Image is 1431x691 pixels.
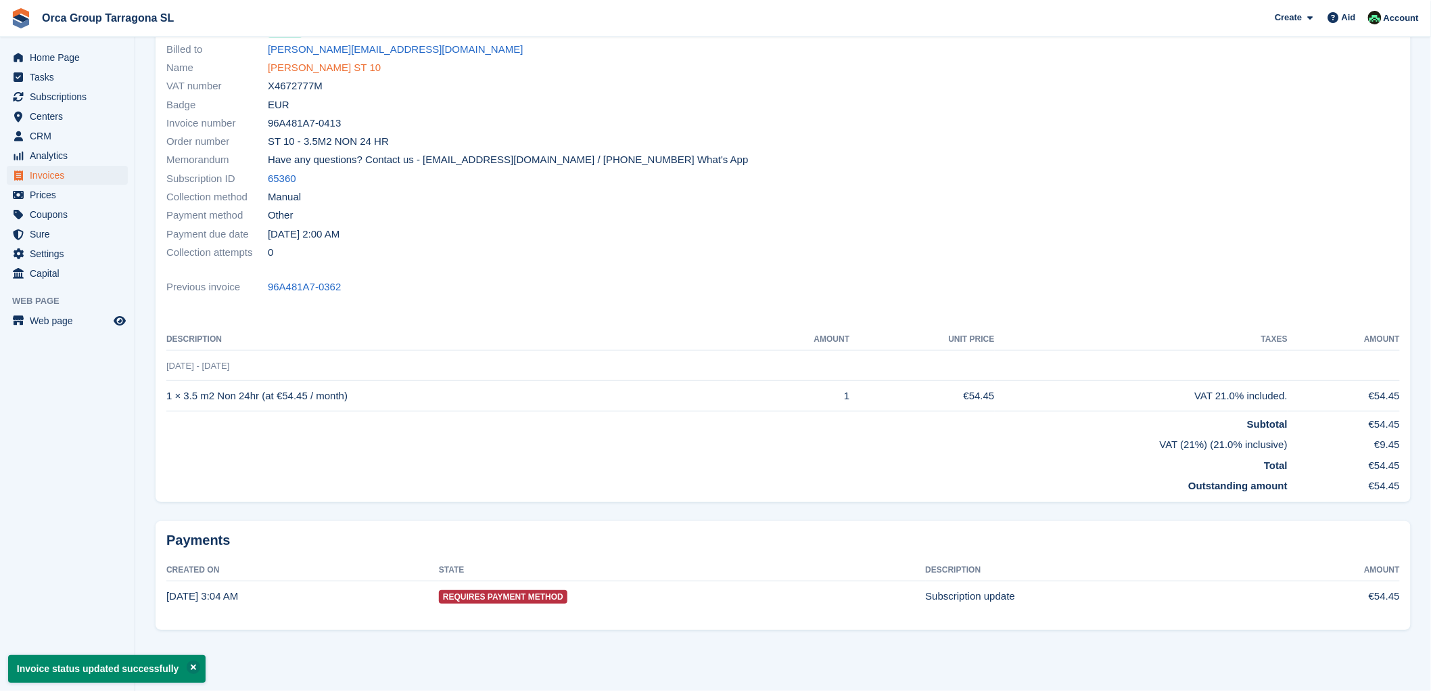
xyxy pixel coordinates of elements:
[166,390,348,401] font: 1 × 3.5 m2 Non 24hr (at €54.45 / month)
[30,91,87,102] font: Subscriptions
[166,533,231,548] font: Payments
[12,296,60,306] font: Web page
[1368,11,1382,24] img: Tania
[1369,590,1400,602] font: €54.45
[1369,390,1400,401] font: €54.45
[7,166,128,185] a: menu
[268,227,339,242] time: 2025-08-25 00:00:00 UTC
[1369,418,1400,430] font: €54.45
[166,281,240,292] font: Previous invoice
[166,173,235,184] font: Subscription ID
[1261,334,1288,344] font: Taxes
[30,190,56,200] font: Prices
[268,80,323,91] font: X4672777M
[30,111,63,122] font: Centers
[166,135,229,147] font: Order number
[1264,460,1288,471] font: Total
[166,334,222,344] font: Description
[1374,439,1400,450] font: €9.45
[7,205,128,224] a: menu
[1384,13,1419,23] font: Account
[30,52,80,63] font: Home Page
[166,246,253,258] font: Collection attempts
[1188,480,1288,491] font: Outstanding amount
[1364,565,1400,575] font: Amount
[1369,480,1400,491] font: €54.45
[7,311,128,330] a: menu
[268,62,381,73] font: [PERSON_NAME] ST 10
[844,390,849,401] font: 1
[30,72,54,83] font: Tasks
[166,80,222,91] font: VAT number
[1194,390,1288,401] font: VAT 21.0% included.
[166,228,249,240] font: Payment due date
[1342,12,1356,22] font: Aid
[166,565,219,575] font: Created on
[268,154,749,165] font: Have any questions? Contact us - [EMAIL_ADDRESS][DOMAIN_NAME] / [PHONE_NUMBER] What's App
[166,99,195,110] font: Badge
[37,7,179,29] a: Orca Group Tarragona SL
[268,42,523,58] a: [PERSON_NAME][EMAIL_ADDRESS][DOMAIN_NAME]
[30,248,64,259] font: Settings
[949,334,995,344] font: Unit price
[30,268,60,279] font: Capital
[268,171,296,187] a: 65360
[268,281,341,292] font: 96A481A7-0362
[268,60,381,76] a: [PERSON_NAME] ST 10
[268,228,339,240] font: [DATE] 2:00 AM
[7,264,128,283] a: menu
[11,8,31,28] img: stora-icon-8386f47178a22dfd0bd8f6a31ec36ba5ce8667c1dd55bd0f319d3a0aa187defe.svg
[964,390,995,401] font: €54.45
[268,246,273,258] font: 0
[7,127,128,146] a: menu
[1364,334,1400,344] font: Amount
[268,99,289,110] font: EUR
[166,361,229,371] font: [DATE] - [DATE]
[7,225,128,244] a: menu
[7,48,128,67] a: menu
[443,592,563,602] font: Requires Payment Method
[7,244,128,263] a: menu
[926,565,981,575] font: Description
[166,43,202,55] font: Billed to
[268,117,341,129] font: 96A481A7-0413
[166,154,229,165] font: Memorandum
[30,131,51,141] font: CRM
[166,62,193,73] font: Name
[166,191,248,202] font: Collection method
[268,43,523,55] font: [PERSON_NAME][EMAIL_ADDRESS][DOMAIN_NAME]
[7,68,128,87] a: menu
[7,185,128,204] a: menu
[1247,418,1288,430] font: Subtotal
[439,565,465,575] font: State
[268,173,296,184] font: 65360
[268,209,294,221] font: Other
[30,150,68,161] font: Analytics
[30,229,50,240] font: Sure
[42,12,174,24] font: Orca Group Tarragona SL
[7,146,128,165] a: menu
[814,334,850,344] font: AMOUNT
[1160,439,1288,450] font: VAT (21%) (21.0% inclusive)
[166,209,243,221] font: Payment method
[268,280,341,295] a: 96A481A7-0362
[30,170,64,181] font: Invoices
[30,315,73,326] font: Web page
[166,117,236,129] font: Invoice number
[7,87,128,106] a: menu
[1275,12,1302,22] font: Create
[268,191,301,202] font: Manual
[166,590,238,602] font: [DATE] 3:04 AM
[17,663,179,674] font: Invoice status updated successfully
[926,590,1016,602] font: Subscription update
[30,209,68,220] font: Coupons
[7,107,128,126] a: menu
[166,590,238,602] time: 2025-08-24 01:04:30 UTC
[112,313,128,329] a: Store Preview
[1369,460,1400,471] font: €54.45
[268,135,389,147] font: ST 10 - 3.5M2 NON 24 HR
